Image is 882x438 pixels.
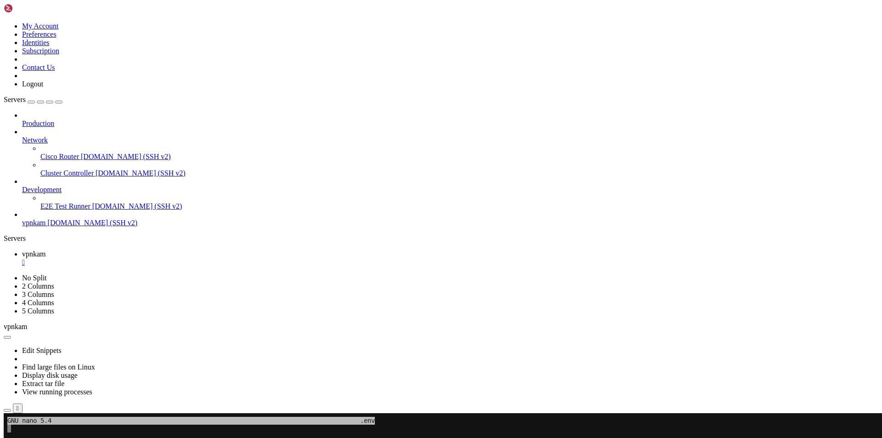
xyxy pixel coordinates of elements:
[40,194,878,210] li: E2E Test Runner [DOMAIN_NAME] (SSH v2)
[96,169,186,177] span: [DOMAIN_NAME] (SSH v2)
[22,63,55,71] a: Contact Us
[254,371,261,379] span: ^Q
[191,363,202,371] span: M-U
[22,119,54,127] span: Production
[320,371,327,379] span: ^F
[22,186,62,193] span: Development
[26,363,33,371] span: ^O
[4,11,7,19] div: (0, 1)
[228,371,239,379] span: M-6
[4,4,57,13] img: Shellngn
[22,371,78,379] a: Display disk usage
[22,210,878,227] li: vpnkam [DOMAIN_NAME] (SSH v2)
[22,177,878,210] li: Development
[22,22,59,30] a: My Account
[4,96,26,103] span: Servers
[26,371,33,379] span: ^R
[92,202,182,210] span: [DOMAIN_NAME] (SSH v2)
[22,111,878,128] li: Production
[22,250,878,267] a: vpnkam
[22,47,59,55] a: Subscription
[22,380,64,387] a: Extract tar file
[22,39,50,46] a: Identities
[66,363,73,371] span: ^W
[48,219,138,227] span: [DOMAIN_NAME] (SSH v2)
[22,136,48,144] span: Network
[158,371,165,379] span: ^_
[40,153,79,160] span: Cisco Router
[22,30,57,38] a: Preferences
[22,186,878,194] a: Development
[40,144,878,161] li: Cisco Router [DOMAIN_NAME] (SSH v2)
[4,371,11,379] span: ^X
[22,80,43,88] a: Logout
[40,202,878,210] a: E2E Test Runner [DOMAIN_NAME] (SSH v2)
[22,250,46,258] span: vpnkam
[294,371,305,379] span: M-W
[22,299,54,307] a: 4 Columns
[81,153,171,160] span: [DOMAIN_NAME] (SSH v2)
[22,219,878,227] a: vpnkam [DOMAIN_NAME] (SSH v2)
[40,169,94,177] span: Cluster Controller
[22,307,54,315] a: 5 Columns
[4,4,371,11] span: GNU nano 5.4 .env
[22,282,54,290] a: 2 Columns
[22,290,54,298] a: 3 Columns
[22,128,878,177] li: Network
[22,274,47,282] a: No Split
[17,405,19,412] div: 
[22,119,878,128] a: Production
[22,258,878,267] a: 
[345,363,353,371] span: ^B
[257,363,268,371] span: M-]
[338,355,382,363] span: [ New File ]
[13,404,23,413] button: 
[4,96,62,103] a: Servers
[4,363,763,371] x-row: Help Write Out Where Is Cut Execute Location Undo Set Mark To Bracket Previous Back
[4,371,763,379] x-row: Exit Read File Replace Paste Justify Go To Line Redo Copy Where Was Next Forward
[4,323,28,330] span: vpnkam
[202,371,213,379] span: M-E
[4,234,878,243] div: Servers
[4,363,11,371] span: ^G
[125,371,132,379] span: ^J
[99,371,107,379] span: ^U
[22,347,62,354] a: Edit Snippets
[40,153,878,161] a: Cisco Router [DOMAIN_NAME] (SSH v2)
[40,161,878,177] li: Cluster Controller [DOMAIN_NAME] (SSH v2)
[40,202,90,210] span: E2E Test Runner
[154,363,162,371] span: ^C
[22,363,95,371] a: Find large files on Linux
[22,388,92,396] a: View running processes
[305,363,316,371] span: M-Q
[40,169,878,177] a: Cluster Controller [DOMAIN_NAME] (SSH v2)
[22,219,46,227] span: vpnkam
[22,136,878,144] a: Network
[66,371,73,379] span: ^\
[121,363,129,371] span: ^T
[103,363,110,371] span: ^K
[217,363,228,371] span: M-A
